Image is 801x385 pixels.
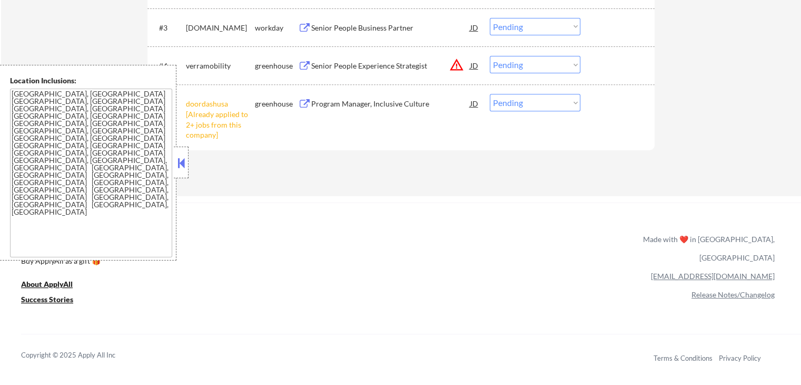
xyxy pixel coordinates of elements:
div: #4 [159,61,177,71]
div: Location Inclusions: [10,75,172,86]
a: Buy ApplyAll as a gift 🎁 [21,256,126,269]
a: Refer & earn free applications 👯‍♀️ [21,245,423,256]
div: Buy ApplyAll as a gift 🎁 [21,257,126,265]
div: Senior People Experience Strategist [311,61,470,71]
div: Made with ❤️ in [GEOGRAPHIC_DATA], [GEOGRAPHIC_DATA] [639,230,775,267]
a: [EMAIL_ADDRESS][DOMAIN_NAME] [651,272,775,281]
div: Senior People Business Partner [311,23,470,33]
div: Copyright © 2025 Apply All Inc [21,350,142,361]
u: Success Stories [21,295,73,304]
a: Privacy Policy [719,354,761,362]
div: Program Manager, Inclusive Culture [311,99,470,109]
div: #3 [159,23,177,33]
button: warning_amber [449,57,464,72]
div: JD [469,18,480,37]
div: verramobility [186,61,255,71]
div: greenhouse [255,61,298,71]
div: doordashusa [Already applied to 2+ jobs from this company] [186,99,255,140]
a: Terms & Conditions [654,354,713,362]
a: Release Notes/Changelog [691,290,775,299]
div: [DOMAIN_NAME] [186,23,255,33]
div: JD [469,56,480,75]
a: About ApplyAll [21,279,87,292]
u: About ApplyAll [21,280,73,288]
div: greenhouse [255,99,298,109]
div: workday [255,23,298,33]
div: JD [469,94,480,113]
a: Success Stories [21,294,87,307]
